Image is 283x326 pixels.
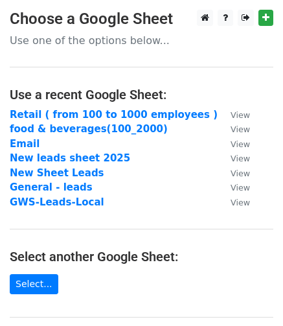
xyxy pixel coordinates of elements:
[10,34,273,47] p: Use one of the options below...
[10,181,93,193] a: General - leads
[10,10,273,29] h3: Choose a Google Sheet
[218,109,250,121] a: View
[231,169,250,178] small: View
[10,123,168,135] a: food & beverages(100_2000)
[218,123,250,135] a: View
[10,274,58,294] a: Select...
[10,109,218,121] a: Retail ( from 100 to 1000 employees )
[10,167,104,179] a: New Sheet Leads
[231,154,250,163] small: View
[231,198,250,207] small: View
[231,183,250,192] small: View
[10,87,273,102] h4: Use a recent Google Sheet:
[10,249,273,264] h4: Select another Google Sheet:
[231,124,250,134] small: View
[218,181,250,193] a: View
[218,167,250,179] a: View
[218,196,250,208] a: View
[10,138,40,150] a: Email
[231,110,250,120] small: View
[10,152,130,164] a: New leads sheet 2025
[231,139,250,149] small: View
[218,138,250,150] a: View
[218,152,250,164] a: View
[10,196,104,208] a: GWS-Leads-Local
